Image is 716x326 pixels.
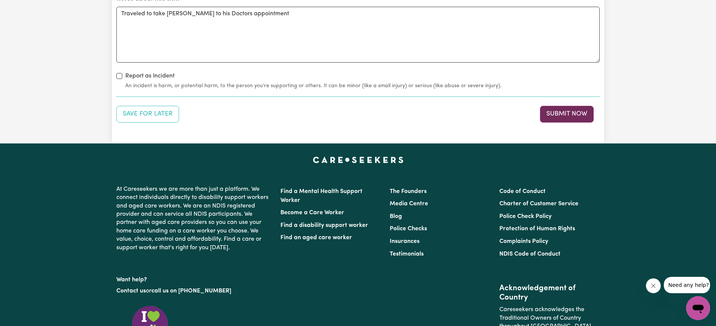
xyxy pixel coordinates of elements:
a: Insurances [390,238,420,244]
a: Careseekers home page [313,157,403,163]
a: Code of Conduct [499,189,546,194]
a: The Founders [390,189,427,194]
a: Find a disability support worker [280,222,368,228]
iframe: Message from company [664,277,710,293]
a: Police Checks [390,226,427,232]
a: Complaints Policy [499,238,548,244]
small: An incident is harm, or potential harm, to the person you're supporting or others. It can be mino... [125,82,600,90]
a: Protection of Human Rights [499,226,575,232]
a: Find a Mental Health Support Worker [280,189,362,203]
p: Want help? [116,273,271,284]
a: Blog [390,213,402,219]
a: Become a Care Worker [280,210,344,216]
iframe: Button to launch messaging window [686,296,710,320]
p: or [116,284,271,298]
a: Contact us [116,288,146,294]
textarea: Traveled to take [PERSON_NAME] to his Doctors appointment [116,7,600,63]
a: Charter of Customer Service [499,201,578,207]
a: call us on [PHONE_NUMBER] [151,288,231,294]
h2: Acknowledgement of Country [499,284,600,303]
a: Testimonials [390,251,424,257]
iframe: Close message [646,278,661,293]
button: Save your job report [116,106,179,122]
label: Report as Incident [125,72,175,80]
a: Find an aged care worker [280,235,352,241]
a: Police Check Policy [499,213,552,219]
p: At Careseekers we are more than just a platform. We connect individuals directly to disability su... [116,182,271,255]
a: NDIS Code of Conduct [499,251,560,257]
a: Media Centre [390,201,428,207]
button: Submit your job report [540,106,594,122]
